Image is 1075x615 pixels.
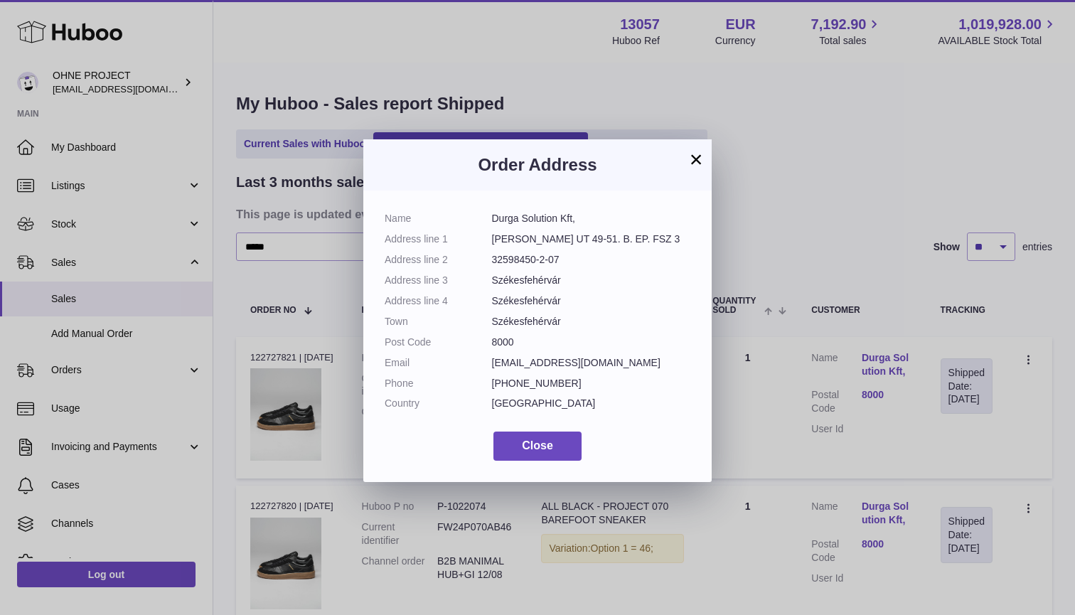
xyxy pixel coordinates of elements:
dt: Post Code [385,336,492,349]
dt: Address line 4 [385,294,492,308]
dd: [PERSON_NAME] UT 49-51. B. EP. FSZ 3 [492,232,691,246]
button: Close [493,432,582,461]
dd: [PHONE_NUMBER] [492,377,691,390]
dd: Durga Solution Kft, [492,212,691,225]
dt: Phone [385,377,492,390]
dt: Address line 1 [385,232,492,246]
dt: Email [385,356,492,370]
dt: Address line 2 [385,253,492,267]
dd: [EMAIL_ADDRESS][DOMAIN_NAME] [492,356,691,370]
dd: Székesfehérvár [492,315,691,328]
dt: Name [385,212,492,225]
dd: Székesfehérvár [492,294,691,308]
dt: Address line 3 [385,274,492,287]
dt: Town [385,315,492,328]
button: × [688,151,705,168]
h3: Order Address [385,154,690,176]
dd: Székesfehérvár [492,274,691,287]
dd: 8000 [492,336,691,349]
dd: [GEOGRAPHIC_DATA] [492,397,691,410]
dd: 32598450-2-07 [492,253,691,267]
span: Close [522,439,553,451]
dt: Country [385,397,492,410]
